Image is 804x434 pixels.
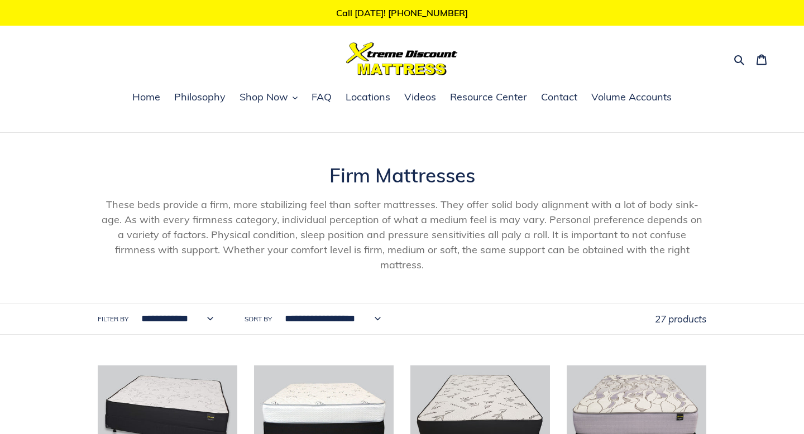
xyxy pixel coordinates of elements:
[169,89,231,106] a: Philosophy
[655,313,706,325] span: 27 products
[329,163,475,187] span: Firm Mattresses
[132,90,160,104] span: Home
[312,90,332,104] span: FAQ
[234,89,303,106] button: Shop Now
[541,90,577,104] span: Contact
[450,90,527,104] span: Resource Center
[174,90,226,104] span: Philosophy
[245,314,272,324] label: Sort by
[98,314,128,324] label: Filter by
[535,89,583,106] a: Contact
[240,90,288,104] span: Shop Now
[399,89,442,106] a: Videos
[340,89,396,106] a: Locations
[102,198,702,271] span: These beds provide a firm, more stabilizing feel than softer mattresses. They offer solid body al...
[444,89,533,106] a: Resource Center
[404,90,436,104] span: Videos
[306,89,337,106] a: FAQ
[586,89,677,106] a: Volume Accounts
[127,89,166,106] a: Home
[346,90,390,104] span: Locations
[346,42,458,75] img: Xtreme Discount Mattress
[591,90,672,104] span: Volume Accounts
